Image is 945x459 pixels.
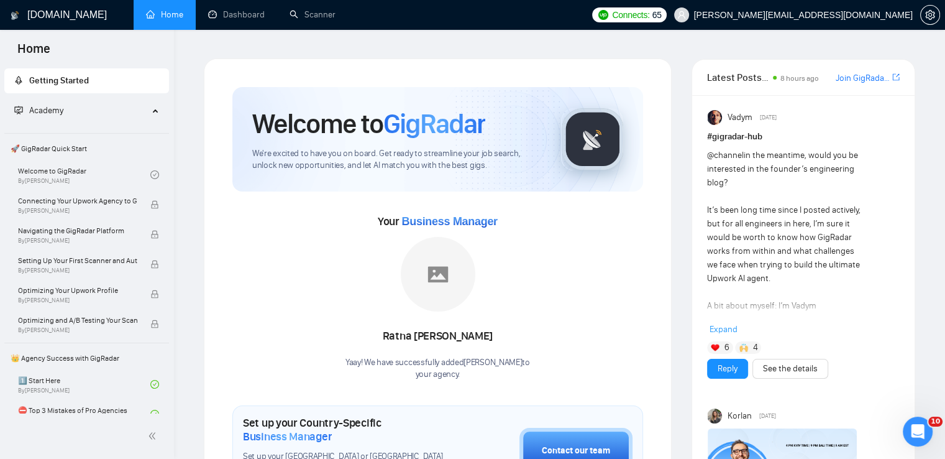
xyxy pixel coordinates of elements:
[18,284,137,297] span: Optimizing Your Upwork Profile
[752,341,757,354] span: 4
[148,430,160,442] span: double-left
[150,230,159,239] span: lock
[290,9,336,20] a: searchScanner
[29,105,63,116] span: Academy
[150,170,159,179] span: check-circle
[4,68,169,93] li: Getting Started
[892,72,900,82] span: export
[763,362,818,376] a: See the details
[562,108,624,170] img: gigradar-logo.png
[920,10,940,20] a: setting
[401,215,497,228] span: Business Manager
[11,6,19,25] img: logo
[345,369,530,381] p: your agency .
[252,107,485,141] h1: Welcome to
[18,207,137,215] span: By [PERSON_NAME]
[252,148,541,172] span: We're excited to have you on board. Get ready to streamline your job search, unlock new opportuni...
[150,410,159,419] span: check-circle
[14,105,63,116] span: Academy
[14,106,23,114] span: fund-projection-screen
[18,195,137,207] span: Connecting Your Upwork Agency to GigRadar
[892,72,900,83] a: export
[146,9,183,20] a: homeHome
[727,111,752,124] span: Vadym
[18,267,137,274] span: By [PERSON_NAME]
[759,410,776,422] span: [DATE]
[14,76,23,85] span: rocket
[150,320,159,328] span: lock
[378,215,498,228] span: Your
[711,343,719,352] img: ❤️
[760,112,777,123] span: [DATE]
[18,327,137,334] span: By [PERSON_NAME]
[708,409,723,424] img: Korlan
[7,40,60,66] span: Home
[677,11,686,19] span: user
[718,362,737,376] a: Reply
[18,297,137,304] span: By [PERSON_NAME]
[18,237,137,244] span: By [PERSON_NAME]
[710,324,737,335] span: Expand
[150,260,159,269] span: lock
[542,444,610,458] div: Contact our team
[652,8,662,22] span: 65
[921,10,939,20] span: setting
[6,346,168,371] span: 👑 Agency Success with GigRadar
[150,380,159,389] span: check-circle
[928,417,943,427] span: 10
[707,130,900,144] h1: # gigradar-hub
[920,5,940,25] button: setting
[739,343,748,352] img: 🙌
[29,75,89,86] span: Getting Started
[150,290,159,299] span: lock
[18,401,150,428] a: ⛔ Top 3 Mistakes of Pro Agencies
[836,72,890,85] a: Join GigRadar Slack Community
[612,8,649,22] span: Connects:
[18,314,137,327] span: Optimizing and A/B Testing Your Scanner for Better Results
[243,416,457,443] h1: Set up your Country-Specific
[6,136,168,161] span: 🚀 GigRadar Quick Start
[150,200,159,209] span: lock
[18,225,137,237] span: Navigating the GigRadar Platform
[345,357,530,381] div: Yaay! We have successfully added [PERSON_NAME] to
[208,9,265,20] a: dashboardDashboard
[707,70,769,85] span: Latest Posts from the GigRadar Community
[345,326,530,347] div: Ratna [PERSON_NAME]
[903,417,933,447] iframe: Intercom live chat
[780,74,819,83] span: 8 hours ago
[18,371,150,398] a: 1️⃣ Start HereBy[PERSON_NAME]
[707,359,748,379] button: Reply
[752,359,828,379] button: See the details
[724,341,729,354] span: 6
[18,254,137,267] span: Setting Up Your First Scanner and Auto-Bidder
[708,110,723,125] img: Vadym
[707,150,744,160] span: @channel
[383,107,485,141] span: GigRadar
[727,409,751,423] span: Korlan
[243,430,332,443] span: Business Manager
[18,161,150,188] a: Welcome to GigRadarBy[PERSON_NAME]
[401,237,475,312] img: placeholder.png
[598,10,608,20] img: upwork-logo.png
